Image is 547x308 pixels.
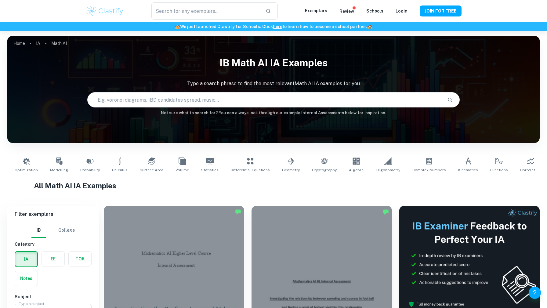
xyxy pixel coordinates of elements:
span: Calculus [112,167,128,173]
a: here [273,24,282,29]
h1: All Math AI IA Examples [34,180,513,191]
button: TOK [69,252,91,266]
button: College [58,223,75,238]
span: Complex Numbers [412,167,446,173]
button: Search [445,95,455,105]
img: Clastify logo [85,5,124,17]
h6: Subject [15,293,92,300]
span: Correlation [520,167,541,173]
h1: IB Math AI IA examples [7,53,540,73]
button: Help and Feedback [529,287,541,299]
h6: Filter exemplars [7,206,99,223]
img: Marked [235,209,241,215]
h6: Category [15,241,92,248]
button: Notes [15,271,38,286]
span: Algebra [349,167,364,173]
span: Trigonometry [376,167,400,173]
p: Math AI [51,40,67,47]
span: Optimization [15,167,38,173]
h6: We just launched Clastify for Schools. Click to learn how to become a school partner. [1,23,546,30]
span: Functions [490,167,508,173]
button: EE [42,252,64,266]
button: IB [31,223,46,238]
span: 🏫 [175,24,180,29]
a: IA [36,39,40,48]
button: JOIN FOR FREE [420,5,462,16]
a: Login [396,9,408,13]
p: Exemplars [305,7,327,14]
span: Probability [80,167,100,173]
input: Search for any exemplars... [151,2,261,20]
input: E.g. voronoi diagrams, IBD candidates spread, music... [88,91,443,108]
span: Cryptography [312,167,337,173]
span: Statistics [201,167,219,173]
span: 🏫 [367,24,372,29]
h6: Not sure what to search for? You can always look through our example Internal Assessments below f... [7,110,540,116]
span: Surface Area [140,167,163,173]
span: Modelling [50,167,68,173]
a: Home [13,39,25,48]
span: Volume [176,167,189,173]
button: IA [15,252,37,266]
label: Type a subject [19,301,44,306]
span: Geometry [282,167,300,173]
p: Type a search phrase to find the most relevant Math AI IA examples for you [7,80,540,87]
span: Differential Equations [231,167,270,173]
a: Schools [366,9,383,13]
p: Review [339,8,354,15]
span: Kinematics [458,167,478,173]
img: Marked [383,209,389,215]
div: Filter type choice [31,223,75,238]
